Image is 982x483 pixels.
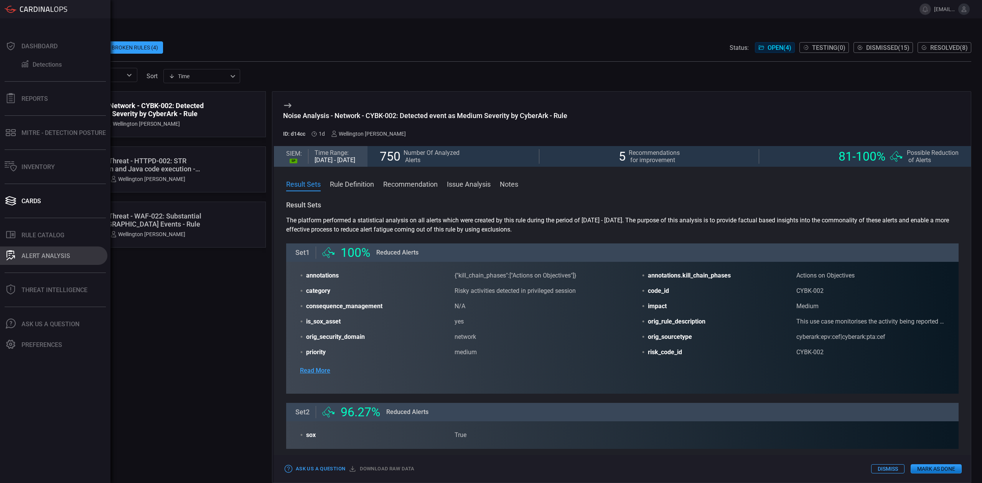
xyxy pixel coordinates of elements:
[315,156,355,164] div: [DATE] - [DATE]
[619,149,626,164] span: 5
[300,332,303,342] span: •
[455,348,603,357] div: medium
[286,150,302,157] span: SIEM:
[21,232,64,239] div: Rule Catalog
[455,317,603,326] div: yes
[796,348,945,357] div: CYBK-002
[21,95,48,102] div: Reports
[306,271,455,280] span: annotations
[376,248,419,257] span: Reduced Alerts
[648,302,796,311] span: impact
[21,129,106,136] div: MITRE - Detection Posture
[319,131,325,137] span: Oct 07, 2025 7:51 AM
[110,176,185,182] div: Wellington [PERSON_NAME]
[57,157,210,173] div: Noise Analysis - Threat - HTTPD-002: STR template injection and Java code execution - Rule
[57,102,210,118] div: Noise Analysis - Network - CYBK-002: Detected event as Medium Severity by CyberArk - Rule
[642,332,645,342] span: •
[300,430,303,440] span: •
[283,463,347,475] button: Ask Us a Question
[404,149,460,164] span: Number Of Analyzed Alerts
[447,179,491,188] button: Issue Analysis
[455,302,603,311] div: N/A
[306,302,455,311] span: consequence_management
[124,70,135,80] button: Open
[455,430,603,440] div: True
[648,348,796,357] span: risk_code_id
[839,149,885,164] span: 81 - 100 %
[147,72,158,80] label: sort
[853,42,913,53] button: Dismissed(15)
[648,286,796,296] span: code_id
[107,41,163,54] div: Broken Rules (4)
[300,348,303,357] span: •
[33,61,62,68] div: Detections
[21,252,70,260] div: ALERT ANALYSIS
[300,317,303,326] span: •
[306,332,455,342] span: orig_security_domain
[300,286,303,296] span: •
[796,286,945,296] div: CYBK-002
[300,366,330,375] button: Read More
[21,43,58,50] div: Dashboard
[500,179,518,188] button: Notes
[331,131,406,137] div: Wellington [PERSON_NAME]
[642,302,645,311] span: •
[799,42,849,53] button: Testing(0)
[629,149,680,164] span: Recommendations for improvement
[730,44,749,51] span: Status:
[57,212,210,228] div: Noise Analysis - Threat - WAF-022: Substantial Increase in WAF Events - Rule
[768,44,791,51] span: Open ( 4 )
[642,271,645,280] span: •
[300,302,303,311] span: •
[866,44,910,51] span: Dismissed ( 15 )
[386,407,428,417] span: Reduced Alerts
[648,332,796,342] span: orig_sourcetype
[796,317,945,326] div: This use case monitorises the activity being reported by PTA module from Cyberark console that ha...
[21,163,55,171] div: Inventory
[283,112,567,120] div: Noise Analysis - Network - CYBK-002: Detected event as Medium Severity by CyberArk - Rule
[455,332,603,342] div: network
[341,248,370,257] span: 100 %
[295,407,310,417] span: Set 2
[169,72,228,80] div: Time
[812,44,845,51] span: Testing ( 0 )
[286,179,321,188] button: Result Sets
[455,286,603,296] div: Risky activities detected in privileged session
[347,463,416,475] button: Download raw data
[380,149,400,164] span: 750
[455,271,603,280] div: {"kill_chain_phases":["Actions on Objectives"]}
[383,179,438,188] button: Recommendation
[330,179,374,188] button: Rule Definition
[21,341,62,348] div: Preferences
[286,200,959,210] h3: Result Sets
[341,407,380,417] span: 96.27 %
[642,348,645,357] span: •
[642,317,645,326] span: •
[315,149,355,156] div: Time Range:
[306,348,455,357] span: priority
[286,216,959,234] section: The platform performed a statistical analysis on all alerts which were created by this rule durin...
[918,42,971,53] button: Resolved(8)
[648,271,796,280] span: annotations.kill_chain_phases
[642,286,645,296] span: •
[300,271,303,280] span: •
[21,320,79,328] div: Ask Us A Question
[295,248,310,257] span: Set 1
[110,231,185,237] div: Wellington [PERSON_NAME]
[907,149,959,164] span: Possible Reduction of Alerts
[21,197,41,205] div: Cards
[648,317,796,326] span: orig_rule_description
[306,286,455,296] span: category
[796,271,945,280] div: Actions on Objectives
[871,464,905,473] button: Dismiss
[21,286,87,294] div: Threat Intelligence
[290,159,297,163] div: SP
[796,302,945,311] div: Medium
[796,332,945,342] div: cyberark:epv:cef|cyberark:pta:cef
[306,430,455,440] span: sox
[105,121,180,127] div: Wellington [PERSON_NAME]
[755,42,795,53] button: Open(4)
[911,464,962,473] button: Mark as Done
[283,131,305,137] h5: ID: d14cc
